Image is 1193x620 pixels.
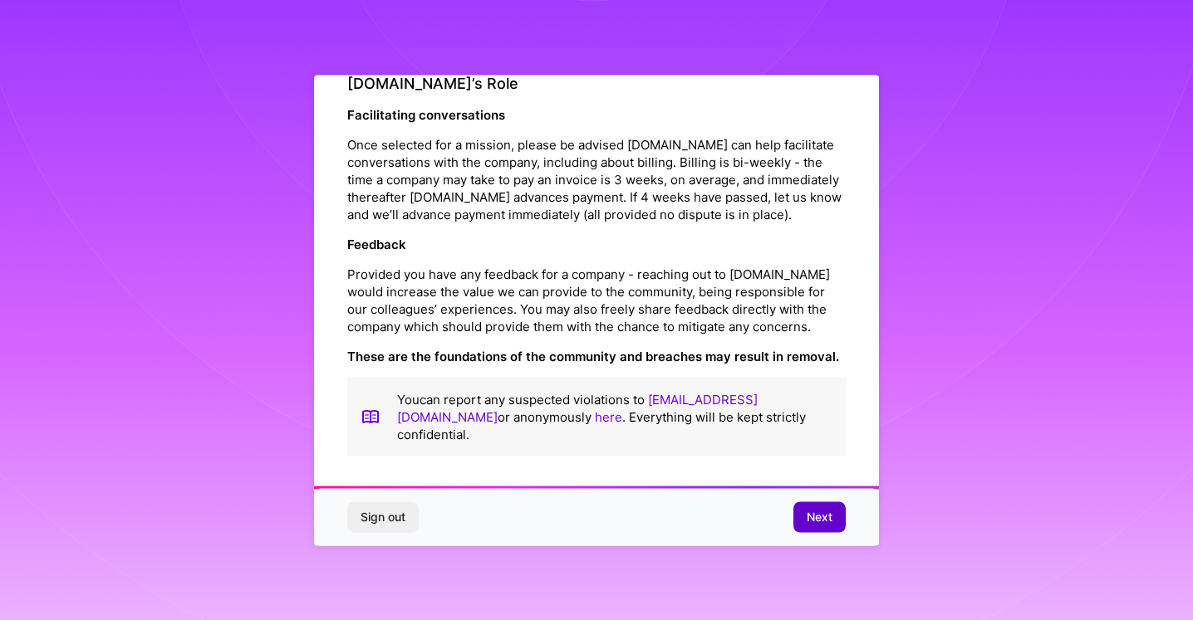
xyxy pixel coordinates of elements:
p: Provided you have any feedback for a company - reaching out to [DOMAIN_NAME] would increase the v... [347,265,846,334]
a: [EMAIL_ADDRESS][DOMAIN_NAME] [397,391,758,424]
strong: These are the foundations of the community and breaches may result in removal. [347,348,839,364]
p: You can report any suspected violations to or anonymously . Everything will be kept strictly conf... [397,390,832,442]
a: here [595,408,622,424]
span: Sign out [361,509,405,525]
strong: Feedback [347,236,406,251]
button: Next [793,502,846,532]
p: Once selected for a mission, please be advised [DOMAIN_NAME] can help facilitate conversations wi... [347,135,846,222]
button: Sign out [347,502,419,532]
span: Next [807,509,832,525]
img: book icon [361,390,380,442]
h4: [DOMAIN_NAME]’s Role [347,75,846,93]
strong: Facilitating conversations [347,106,505,122]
